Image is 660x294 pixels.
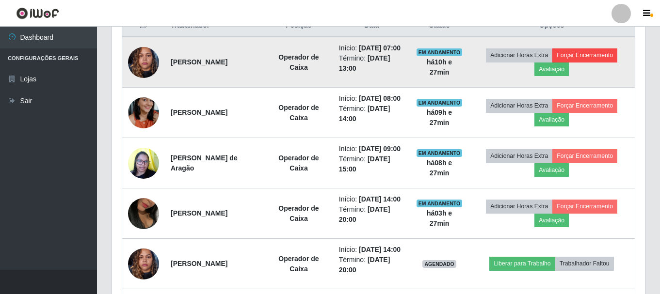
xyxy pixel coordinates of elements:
strong: [PERSON_NAME] [171,260,227,267]
button: Avaliação [534,214,569,227]
strong: Operador de Caixa [278,255,319,273]
img: 1704159862807.jpeg [128,85,159,140]
span: EM ANDAMENTO [417,99,463,107]
img: 1632390182177.jpeg [128,142,159,184]
span: AGENDADO [422,260,456,268]
button: Adicionar Horas Extra [486,149,552,163]
time: [DATE] 14:00 [359,246,401,253]
strong: [PERSON_NAME] [171,209,227,217]
li: Início: [339,194,404,204]
span: EM ANDAMENTO [417,48,463,56]
button: Adicionar Horas Extra [486,200,552,213]
time: [DATE] 08:00 [359,94,401,102]
time: [DATE] 14:00 [359,195,401,203]
li: Término: [339,255,404,275]
button: Forçar Encerramento [552,48,617,62]
button: Liberar para Trabalho [489,257,555,270]
button: Forçar Encerramento [552,149,617,163]
button: Avaliação [534,62,569,76]
strong: há 09 h e 27 min [427,108,452,126]
li: Término: [339,154,404,174]
li: Término: [339,53,404,74]
button: Trabalhador Faltou [555,257,614,270]
time: [DATE] 07:00 [359,44,401,52]
li: Término: [339,204,404,225]
img: CoreUI Logo [16,7,59,19]
li: Término: [339,104,404,124]
strong: há 08 h e 27 min [427,159,452,177]
img: 1698238099994.jpeg [128,186,159,241]
button: Adicionar Horas Extra [486,48,552,62]
strong: Operador de Caixa [278,53,319,71]
li: Início: [339,93,404,104]
strong: [PERSON_NAME] [171,58,227,66]
strong: Operador de Caixa [278,154,319,172]
strong: [PERSON_NAME] de Aragão [171,154,238,172]
button: Adicionar Horas Extra [486,99,552,112]
li: Início: [339,43,404,53]
li: Início: [339,245,404,255]
li: Início: [339,144,404,154]
strong: há 10 h e 27 min [427,58,452,76]
img: 1734465947432.jpeg [128,243,159,284]
button: Avaliação [534,113,569,126]
strong: [PERSON_NAME] [171,108,227,116]
button: Forçar Encerramento [552,200,617,213]
strong: há 03 h e 27 min [427,209,452,227]
time: [DATE] 09:00 [359,145,401,153]
button: Avaliação [534,163,569,177]
img: 1734465947432.jpeg [128,42,159,83]
button: Forçar Encerramento [552,99,617,112]
span: EM ANDAMENTO [417,149,463,157]
strong: Operador de Caixa [278,104,319,122]
strong: Operador de Caixa [278,204,319,222]
span: EM ANDAMENTO [417,200,463,207]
